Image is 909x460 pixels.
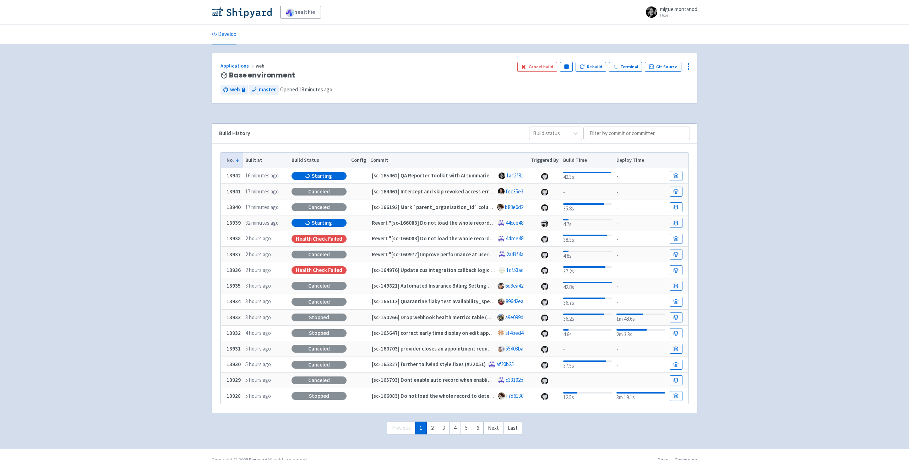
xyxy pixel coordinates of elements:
[245,314,271,321] time: 3 hours ago
[616,234,665,244] div: -
[670,328,682,338] a: Build Details
[245,330,271,336] time: 4 hours ago
[583,127,690,140] input: Filter by commit or committer...
[506,392,523,399] a: f7d6130
[561,153,614,168] th: Build Time
[563,218,612,229] div: 4.7s
[292,376,347,384] div: Canceled
[670,281,682,291] a: Build Details
[563,328,612,339] div: 4.6s
[563,233,612,244] div: 38.3s
[563,187,612,197] div: -
[563,312,612,323] div: 36.2s
[372,330,513,336] strong: [sc-165647] correct early time display on edit appt (#22020)
[292,203,347,211] div: Canceled
[292,329,347,337] div: Stopped
[438,422,450,435] a: 3
[506,298,523,305] a: 89642ea
[219,129,518,138] div: Build History
[563,375,612,385] div: -
[616,312,665,323] div: 1m 48.6s
[505,204,523,210] a: b88e6d2
[372,345,517,352] strong: [sc-160703] provider closes an appointment request (#21972)
[245,219,279,226] time: 32 minutes ago
[670,250,682,260] a: Build Details
[227,219,241,226] b: 13939
[506,251,523,258] a: 2a43f4a
[292,298,347,306] div: Canceled
[670,265,682,275] a: Build Details
[368,153,529,168] th: Commit
[227,204,241,210] b: 13940
[642,6,697,18] a: miguelmontanod User
[506,219,523,226] a: 44cce48
[245,392,271,399] time: 5 hours ago
[563,249,612,260] div: 4.8s
[576,62,606,72] button: Rebuild
[670,234,682,244] a: Build Details
[616,375,665,385] div: -
[372,298,530,305] strong: [sc-166113] Quarantine flaky test availability_spec.rb:838 (#22092)
[372,235,579,242] strong: Revert "[sc-166083] Do not load the whole record to determine the partition" (#22098)
[563,170,612,181] div: 42.3s
[245,267,271,273] time: 2 hours ago
[616,203,665,212] div: -
[670,375,682,385] a: Build Details
[616,281,665,291] div: -
[299,86,332,93] time: 18 minutes ago
[372,361,486,368] strong: [sc-165827] further tailwind style fixes (#22051)
[227,298,241,305] b: 13934
[292,251,347,258] div: Canceled
[616,187,665,197] div: -
[616,344,665,354] div: -
[243,153,289,168] th: Built at
[245,235,271,242] time: 2 hours ago
[245,361,271,368] time: 5 hours ago
[616,297,665,306] div: -
[616,218,665,228] div: -
[245,298,271,305] time: 3 hours ago
[503,422,522,435] a: Last
[670,360,682,370] a: Build Details
[614,153,667,168] th: Deploy Time
[616,360,665,369] div: -
[245,376,271,383] time: 5 hours ago
[372,251,578,258] strong: Revert "[sc-160977] Improve performance at user_access_controllable.rb:77" (#22097)
[645,62,681,72] a: Git Source
[670,218,682,228] a: Build Details
[505,282,523,289] a: 6d9ea42
[506,188,523,195] a: fec35e3
[670,312,682,322] a: Build Details
[372,172,514,179] strong: [sc-165462] QA Reporter Toolkit with AI summaries (#22018)
[245,188,279,195] time: 17 minutes ago
[472,422,484,435] a: 6
[245,172,279,179] time: 16 minutes ago
[670,344,682,354] a: Build Details
[227,251,241,258] b: 13937
[227,282,241,289] b: 13935
[227,376,241,383] b: 13929
[372,188,519,195] strong: [sc-164461] Intercept and skip revoked access errors (#22105)
[616,391,665,402] div: 3m 19.1s
[280,6,321,18] a: healthie
[616,328,665,339] div: 2m 3.3s
[372,267,511,273] strong: [sc-164976] Update zus integration callback logic (#22007)
[372,282,550,289] strong: [sc-149821] Automated Insurance Billing Setting per organization (#21614)
[249,85,279,95] a: master
[227,188,241,195] b: 13941
[670,171,682,181] a: Build Details
[609,62,642,72] a: Terminal
[496,361,514,368] a: af20b25
[292,392,347,400] div: Stopped
[506,267,523,273] a: 1cf53ac
[461,422,472,435] a: 5
[506,345,523,352] a: 55403ba
[256,63,266,69] span: web
[229,71,295,79] span: Base environment
[289,153,349,168] th: Build Status
[563,359,612,370] div: 37.5s
[372,314,506,321] strong: [sc-150266] Drop webhook health metrics table (#22040)
[292,235,347,243] div: Health check failed
[505,314,523,321] a: a9e099d
[245,251,271,258] time: 2 hours ago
